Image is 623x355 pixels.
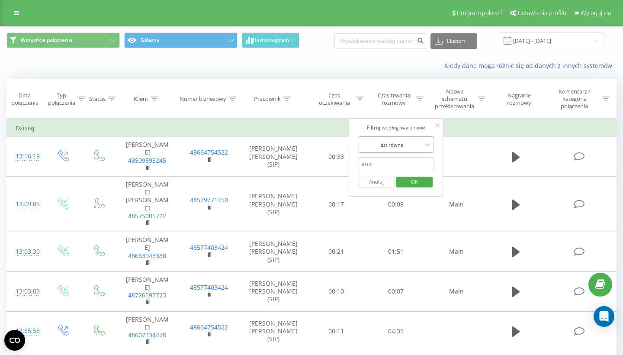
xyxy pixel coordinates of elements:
[307,137,366,177] td: 00:33
[307,271,366,311] td: 00:10
[240,271,307,311] td: [PERSON_NAME] [PERSON_NAME] (SIP)
[124,32,238,48] button: Główny
[116,271,178,311] td: [PERSON_NAME]
[16,148,36,165] div: 13:16:19
[426,271,488,311] td: Main
[426,232,488,272] td: Main
[7,119,617,137] td: Dzisiaj
[116,137,178,177] td: [PERSON_NAME]
[307,232,366,272] td: 00:21
[518,10,566,16] span: Ustawienia profilu
[240,232,307,272] td: [PERSON_NAME] [PERSON_NAME] (SIP)
[402,175,427,188] span: OK
[190,196,228,204] a: 48579771450
[190,283,228,291] a: 48577403424
[366,232,426,272] td: 01:51
[374,92,414,106] div: Czas trwania rozmowy
[16,196,36,213] div: 13:09:05
[366,177,426,232] td: 00:08
[358,123,434,132] div: Filtruj według warunków
[7,92,42,106] div: Data połączenia
[457,10,503,16] span: Program poleceń
[426,177,488,232] td: Main
[48,92,75,106] div: Typ połączenia
[128,331,166,339] a: 48607334478
[240,177,307,232] td: [PERSON_NAME] [PERSON_NAME] (SIP)
[434,88,475,110] div: Nazwa schematu przekierowania
[253,37,289,43] span: Harmonogram
[134,95,148,103] div: Klient
[180,95,226,103] div: Numer biznesowy
[334,33,426,49] input: Wyszukiwanie według numeru
[444,61,617,70] a: Kiedy dane mogą różnić się od danych z innych systemów
[4,330,25,351] button: Open CMP widget
[128,156,166,165] a: 48509593245
[254,95,281,103] div: Pracownik
[242,32,299,48] button: Harmonogram
[128,291,166,299] a: 48726597723
[240,311,307,351] td: [PERSON_NAME] [PERSON_NAME] (SIP)
[594,306,614,327] div: Open Intercom Messenger
[396,177,433,187] button: OK
[307,177,366,232] td: 00:17
[358,157,434,172] input: 00:00
[116,311,178,351] td: [PERSON_NAME]
[315,92,354,106] div: Czas oczekiwania
[581,10,611,16] span: Wyloguj się
[430,33,477,49] button: Eksport
[116,232,178,272] td: [PERSON_NAME]
[6,32,120,48] button: Wszystkie połączenia
[358,177,395,187] button: Anuluj
[16,243,36,260] div: 13:03:30
[16,323,36,339] div: 12:55:53
[190,148,228,156] a: 48664754522
[240,137,307,177] td: [PERSON_NAME] [PERSON_NAME] (SIP)
[16,283,36,300] div: 13:03:03
[128,212,166,220] a: 48575005722
[549,88,600,110] div: Komentarz / kategoria połączenia
[307,311,366,351] td: 00:11
[366,311,426,351] td: 04:35
[190,243,228,252] a: 48577403424
[21,37,73,44] span: Wszystkie połączenia
[128,252,166,260] a: 48663948338
[190,323,228,331] a: 48664754522
[495,92,543,106] div: Nagranie rozmowy
[89,95,106,103] div: Status
[366,271,426,311] td: 00:07
[116,177,178,232] td: [PERSON_NAME] [PERSON_NAME]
